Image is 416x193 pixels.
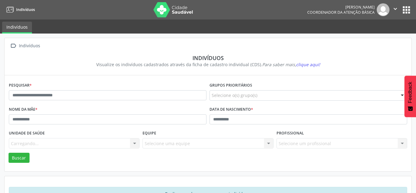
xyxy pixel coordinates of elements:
div: Indivíduos [18,41,41,50]
label: Unidade de saúde [9,129,45,138]
div: Visualize os indivíduos cadastrados através da ficha de cadastro individual (CDS). [13,61,403,68]
span: Coordenador da Atenção Básica [307,10,375,15]
button: apps [401,5,412,15]
span: Indivíduos [16,7,35,12]
a:  Indivíduos [9,41,41,50]
i:  [392,5,399,12]
img: img [377,3,390,16]
i:  [9,41,18,50]
button: Buscar [9,153,30,163]
span: Feedback [407,82,413,103]
label: Data de nascimento [210,105,253,114]
label: Profissional [277,129,304,138]
span: Selecione o(s) grupo(s) [212,92,257,98]
span: clique aqui! [296,62,320,67]
label: Grupos prioritários [210,81,252,90]
label: Pesquisar [9,81,32,90]
i: Para saber mais, [262,62,320,67]
div: Indivíduos [13,55,403,61]
button: Feedback - Mostrar pesquisa [404,76,416,117]
a: Indivíduos [2,22,32,34]
div: [PERSON_NAME] [307,5,375,10]
button:  [390,3,401,16]
label: Equipe [143,129,156,138]
label: Nome da mãe [9,105,37,114]
a: Indivíduos [4,5,35,15]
